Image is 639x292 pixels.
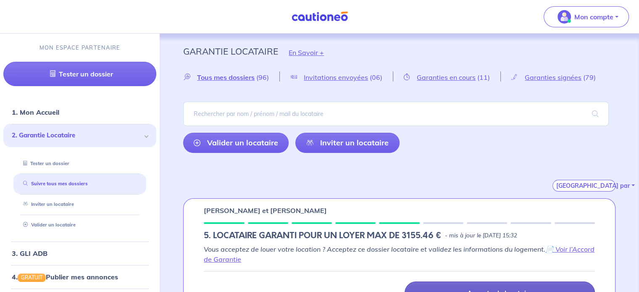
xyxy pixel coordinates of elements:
[204,245,594,263] em: Vous acceptez de louer votre location ? Acceptez ce dossier locataire et validez les informations...
[288,11,351,22] img: Cautioneo
[20,201,74,207] a: Inviter un locataire
[417,73,476,82] span: Garanties en cours
[574,12,613,22] p: Mon compte
[557,10,571,24] img: illu_account_valid_menu.svg
[20,181,88,187] a: Suivre tous mes dossiers
[256,73,269,82] span: (96)
[183,73,279,81] a: Tous mes dossiers(96)
[278,40,334,65] button: En Savoir +
[183,133,289,153] a: Valider un locataire
[393,73,500,81] a: Garanties en cours(11)
[3,124,156,147] div: 2. Garantie Locataire
[204,231,442,241] h5: 5. LOCATAIRE GARANTI POUR UN LOYER MAX DE 3155.46 €
[12,249,47,258] a: 3. GLI ADB
[3,268,156,285] div: 4.GRATUITPublier mes annonces
[3,104,156,121] div: 1. Mon Accueil
[12,131,142,140] span: 2. Garantie Locataire
[544,6,629,27] button: illu_account_valid_menu.svgMon compte
[13,177,146,191] div: Suivre tous mes dossiers
[13,218,146,232] div: Valider un locataire
[370,73,382,82] span: (06)
[3,62,156,86] a: Tester un dossier
[12,273,118,281] a: 4.GRATUITPublier mes annonces
[183,44,278,59] p: Garantie Locataire
[583,73,596,82] span: (79)
[20,160,69,166] a: Tester un dossier
[13,197,146,211] div: Inviter un locataire
[525,73,581,82] span: Garanties signées
[3,245,156,262] div: 3. GLI ADB
[552,180,615,192] button: [GEOGRAPHIC_DATA] par
[445,231,517,240] p: - mis à jour le [DATE] 15:32
[20,222,76,228] a: Valider un locataire
[582,102,609,126] span: search
[295,133,399,153] a: Inviter un locataire
[39,44,121,52] p: MON ESPACE PARTENAIRE
[183,102,609,126] input: Rechercher par nom / prénom / mail du locataire
[13,157,146,171] div: Tester un dossier
[304,73,368,82] span: Invitations envoyées
[12,108,59,116] a: 1. Mon Accueil
[204,205,327,216] p: [PERSON_NAME] et [PERSON_NAME]
[204,231,595,241] div: state: RENTER-PROPERTY-IN-PROGRESS, Context: ,
[477,73,490,82] span: (11)
[197,73,255,82] span: Tous mes dossiers
[280,73,393,81] a: Invitations envoyées(06)
[501,73,606,81] a: Garanties signées(79)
